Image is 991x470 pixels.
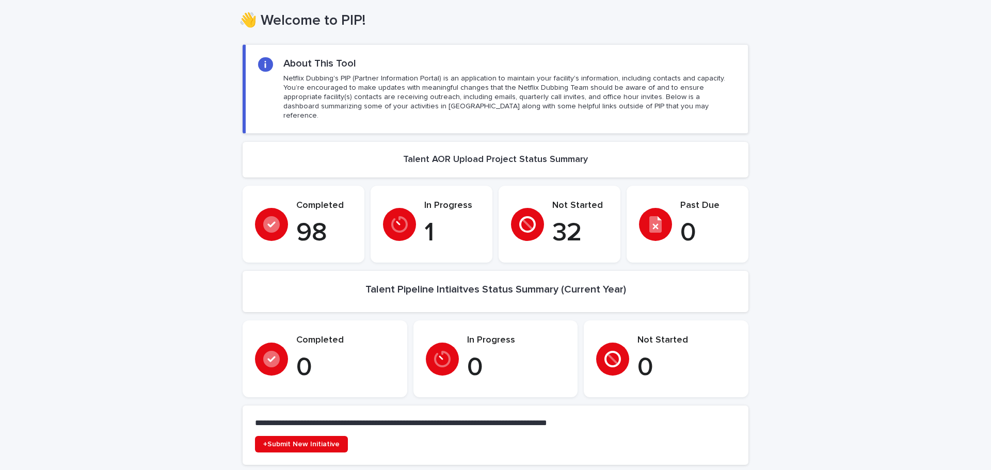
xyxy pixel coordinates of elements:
p: Completed [296,200,352,212]
p: Not Started [552,200,608,212]
p: 0 [296,352,395,383]
p: Netflix Dubbing's PIP (Partner Information Portal) is an application to maintain your facility's ... [283,74,736,121]
p: In Progress [424,200,480,212]
a: +Submit New Initiative [255,436,348,452]
p: Completed [296,335,395,346]
p: In Progress [467,335,566,346]
p: 0 [637,352,736,383]
h2: Talent AOR Upload Project Status Summary [403,154,588,166]
p: Past Due [680,200,736,212]
p: 98 [296,218,352,249]
p: Not Started [637,335,736,346]
p: 0 [467,352,566,383]
span: +Submit New Initiative [263,441,340,448]
p: 1 [424,218,480,249]
h2: Talent Pipeline Intiaitves Status Summary (Current Year) [365,283,626,296]
p: 0 [680,218,736,249]
h2: About This Tool [283,57,356,70]
p: 32 [552,218,608,249]
h1: 👋 Welcome to PIP! [239,12,745,30]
